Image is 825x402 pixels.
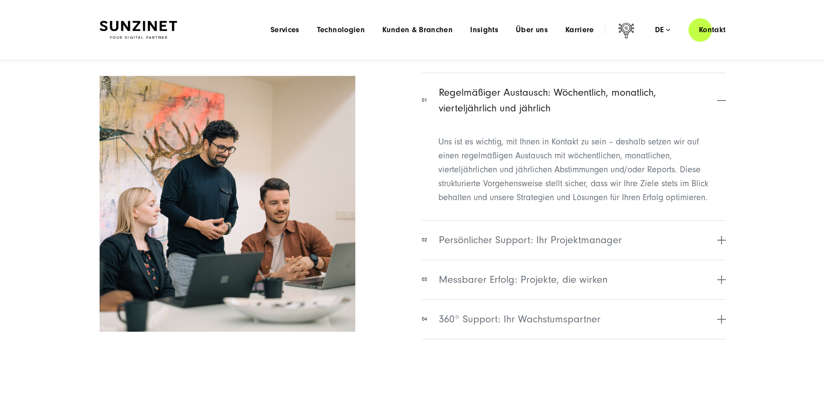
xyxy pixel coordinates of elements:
span: 360° Support: Ihr Wachstumspartner [439,312,601,327]
div: de [655,26,670,34]
button: 03Messbarer Erfolg: Projekte, die wirken [422,260,725,299]
a: Kontakt [688,17,736,42]
img: SUNZINET Full Service Digital Agentur [100,21,177,39]
button: 02Persönlicher Support: Ihr Projektmanager [422,220,725,260]
span: 03 [422,276,427,284]
a: Technologien [317,26,365,34]
p: Uns ist es wichtig, mit Ihnen in Kontakt zu sein – deshalb setzen wir auf einen regelmäßigen Aust... [438,135,709,204]
span: Messbarer Erfolg: Projekte, die wirken [439,272,608,288]
a: Services [271,26,300,34]
button: 01Regelmäßiger Austausch: Wöchentlich, monatlich, vierteljährlich und jährlich [422,73,725,128]
span: 02 [422,236,427,244]
span: 01 [422,97,427,104]
a: Über uns [516,26,548,34]
a: Kunden & Branchen [382,26,453,34]
span: Regelmäßiger Austausch: Wöchentlich, monatlich, vierteljährlich und jährlich [439,85,715,116]
img: Drei Personen tauschen sich in Meeting aus [100,76,355,332]
span: Persönlicher Support: Ihr Projektmanager [439,232,622,248]
a: Insights [470,26,498,34]
span: 04 [422,315,427,323]
a: Karriere [565,26,594,34]
button: 04360° Support: Ihr Wachstumspartner [422,299,725,339]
